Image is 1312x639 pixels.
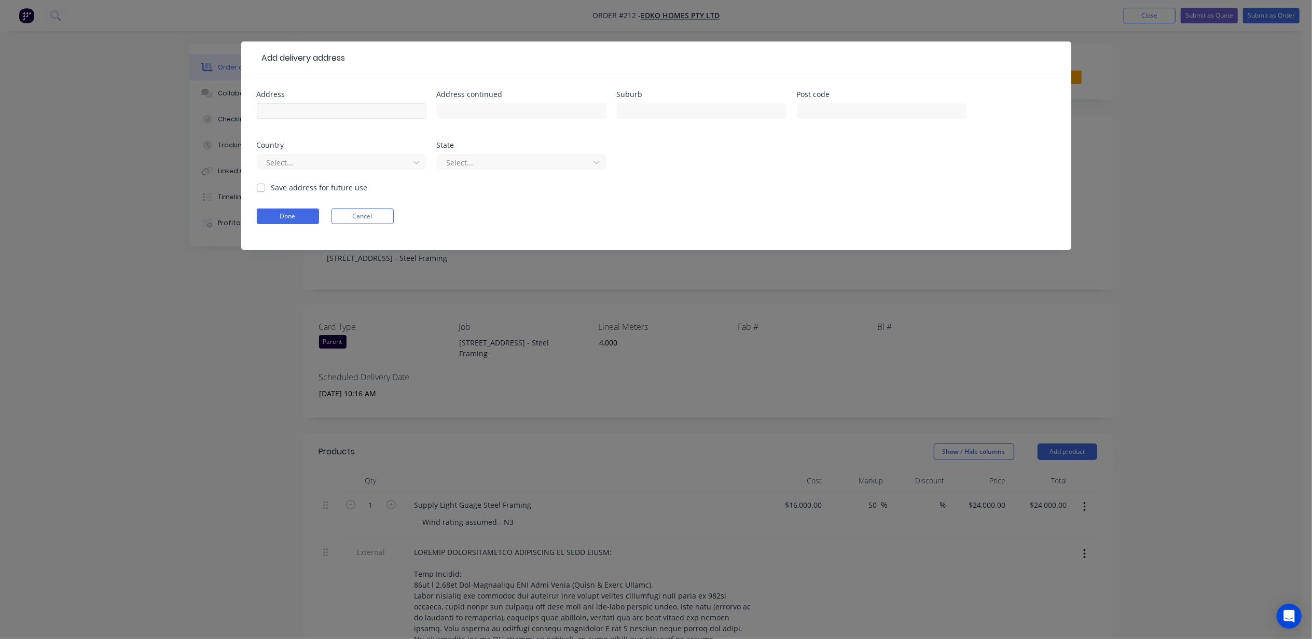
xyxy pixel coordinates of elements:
div: Open Intercom Messenger [1277,604,1302,629]
div: Add delivery address [257,52,346,64]
div: Address continued [437,91,606,98]
div: Suburb [617,91,786,98]
div: Post code [797,91,966,98]
label: Save address for future use [271,182,368,193]
div: Address [257,91,426,98]
div: State [437,142,606,149]
button: Cancel [332,209,394,224]
button: Done [257,209,319,224]
div: Country [257,142,426,149]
